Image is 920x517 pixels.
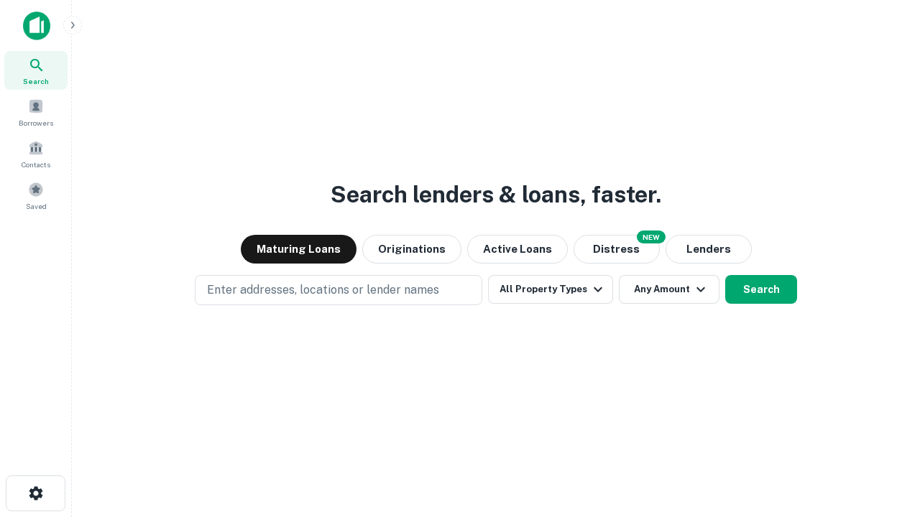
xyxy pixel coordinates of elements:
[666,235,752,264] button: Lenders
[22,159,50,170] span: Contacts
[19,117,53,129] span: Borrowers
[467,235,568,264] button: Active Loans
[362,235,461,264] button: Originations
[241,235,356,264] button: Maturing Loans
[331,177,661,212] h3: Search lenders & loans, faster.
[488,275,613,304] button: All Property Types
[725,275,797,304] button: Search
[4,51,68,90] a: Search
[637,230,666,243] div: NEW
[4,134,68,173] a: Contacts
[23,75,49,87] span: Search
[4,176,68,215] a: Saved
[619,275,719,304] button: Any Amount
[207,281,439,299] p: Enter addresses, locations or lender names
[23,11,50,40] img: capitalize-icon.png
[848,402,920,471] iframe: Chat Widget
[574,235,660,264] button: Search distressed loans with lien and other non-mortgage details.
[195,275,482,305] button: Enter addresses, locations or lender names
[4,93,68,131] a: Borrowers
[26,200,47,212] span: Saved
